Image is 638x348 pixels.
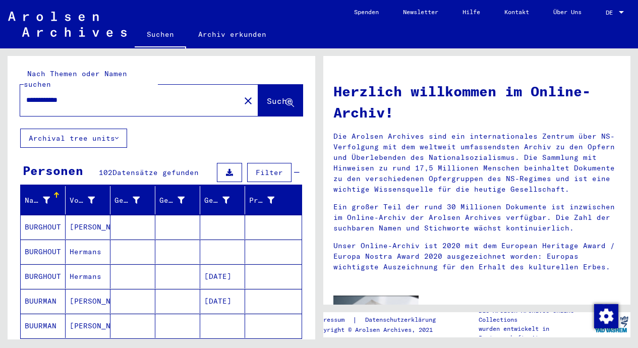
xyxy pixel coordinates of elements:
[25,192,65,208] div: Nachname
[479,306,592,324] p: Die Arolsen Archives Online-Collections
[159,195,185,206] div: Geburt‏
[114,195,140,206] div: Geburtsname
[114,192,155,208] div: Geburtsname
[333,241,621,272] p: Unser Online-Archiv ist 2020 mit dem European Heritage Award / Europa Nostra Award 2020 ausgezeic...
[66,289,110,313] mat-cell: [PERSON_NAME]
[21,186,66,214] mat-header-cell: Nachname
[66,264,110,288] mat-cell: Hermans
[159,192,200,208] div: Geburt‏
[200,289,245,313] mat-cell: [DATE]
[593,312,630,337] img: yv_logo.png
[66,240,110,264] mat-cell: Hermans
[186,22,278,46] a: Archiv erkunden
[155,186,200,214] mat-header-cell: Geburt‏
[21,314,66,338] mat-cell: BUURMAN
[135,22,186,48] a: Suchen
[357,315,448,325] a: Datenschutzerklärung
[99,168,112,177] span: 102
[333,296,419,342] img: video.jpg
[479,324,592,342] p: wurden entwickelt in Partnerschaft mit
[21,240,66,264] mat-cell: BURGHOUT
[25,195,50,206] div: Nachname
[110,186,155,214] mat-header-cell: Geburtsname
[333,131,621,195] p: Die Arolsen Archives sind ein internationales Zentrum über NS-Verfolgung mit dem weltweit umfasse...
[267,96,292,106] span: Suche
[313,315,353,325] a: Impressum
[21,264,66,288] mat-cell: BURGHOUT
[66,186,110,214] mat-header-cell: Vorname
[256,168,283,177] span: Filter
[245,186,302,214] mat-header-cell: Prisoner #
[21,215,66,239] mat-cell: BURGHOUT
[249,192,289,208] div: Prisoner #
[70,195,95,206] div: Vorname
[606,9,617,16] span: DE
[249,195,274,206] div: Prisoner #
[21,289,66,313] mat-cell: BUURMAN
[313,315,448,325] div: |
[258,85,303,116] button: Suche
[204,195,229,206] div: Geburtsdatum
[204,192,245,208] div: Geburtsdatum
[66,314,110,338] mat-cell: [PERSON_NAME]
[23,161,83,180] div: Personen
[66,215,110,239] mat-cell: [PERSON_NAME]
[594,304,618,328] img: Zustimmung ändern
[24,69,127,89] mat-label: Nach Themen oder Namen suchen
[112,168,199,177] span: Datensätze gefunden
[333,202,621,234] p: Ein großer Teil der rund 30 Millionen Dokumente ist inzwischen im Online-Archiv der Arolsen Archi...
[238,90,258,110] button: Clear
[313,325,448,334] p: Copyright © Arolsen Archives, 2021
[247,163,292,182] button: Filter
[20,129,127,148] button: Archival tree units
[434,303,620,334] p: In einem kurzen Video haben wir für Sie die wichtigsten Tipps für die Suche im Online-Archiv zusa...
[333,81,621,123] h1: Herzlich willkommen im Online-Archiv!
[200,186,245,214] mat-header-cell: Geburtsdatum
[8,12,127,37] img: Arolsen_neg.svg
[242,95,254,107] mat-icon: close
[200,264,245,288] mat-cell: [DATE]
[70,192,110,208] div: Vorname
